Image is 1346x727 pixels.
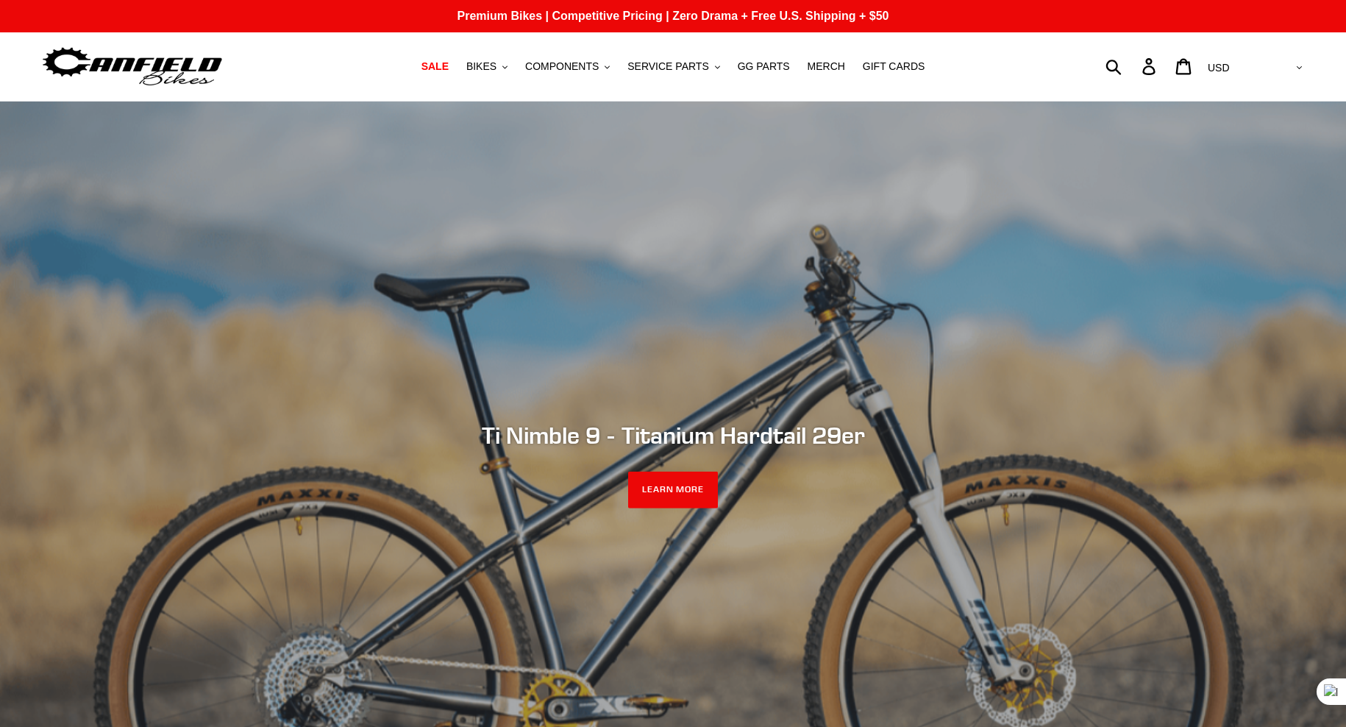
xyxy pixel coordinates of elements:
[272,421,1074,449] h2: Ti Nimble 9 - Titanium Hardtail 29er
[808,60,845,73] span: MERCH
[738,60,790,73] span: GG PARTS
[525,60,599,73] span: COMPONENTS
[518,57,617,77] button: COMPONENTS
[40,43,224,90] img: Canfield Bikes
[620,57,727,77] button: SERVICE PARTS
[414,57,456,77] a: SALE
[421,60,449,73] span: SALE
[855,57,933,77] a: GIFT CARDS
[800,57,852,77] a: MERCH
[459,57,515,77] button: BIKES
[628,472,719,508] a: LEARN MORE
[466,60,496,73] span: BIKES
[1114,50,1151,82] input: Search
[627,60,708,73] span: SERVICE PARTS
[730,57,797,77] a: GG PARTS
[863,60,925,73] span: GIFT CARDS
